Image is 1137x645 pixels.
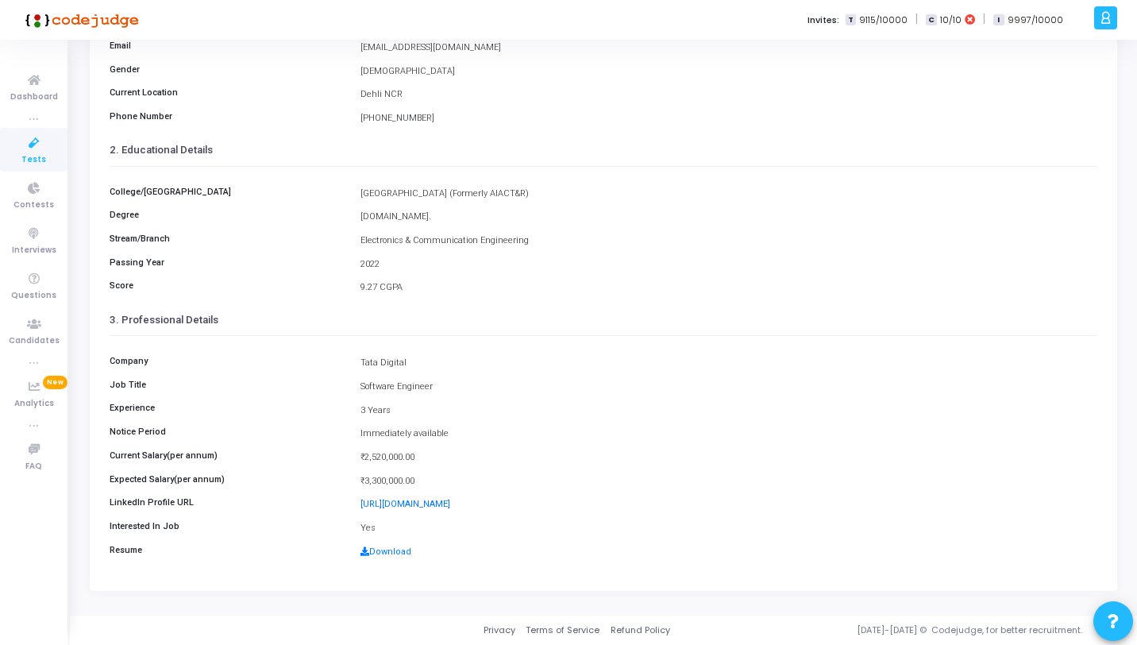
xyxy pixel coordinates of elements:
[353,357,1105,370] div: Tata Digital
[102,450,353,461] h6: Current Salary(per annum)
[484,624,515,637] a: Privacy
[14,397,54,411] span: Analytics
[353,210,1105,224] div: [DOMAIN_NAME].
[1008,14,1063,27] span: 9997/10000
[102,545,353,555] h6: Resume
[9,334,60,348] span: Candidates
[670,624,1117,637] div: [DATE]-[DATE] © Codejudge, for better recruitment.
[353,281,1105,295] div: 9.27 CGPA
[353,234,1105,248] div: Electronics & Communication Engineering
[353,427,1105,441] div: Immediately available
[353,451,1105,465] div: ₹2,520,000.00
[43,376,67,389] span: New
[20,4,139,36] img: logo
[983,11,985,28] span: |
[353,404,1105,418] div: 3 Years
[353,41,1105,55] div: [EMAIL_ADDRESS][DOMAIN_NAME]
[940,14,962,27] span: 10/10
[353,258,1105,272] div: 2022
[11,289,56,303] span: Questions
[859,14,908,27] span: 9115/10000
[25,460,42,473] span: FAQ
[102,87,353,98] h6: Current Location
[12,244,56,257] span: Interviews
[102,187,353,197] h6: College/[GEOGRAPHIC_DATA]
[360,499,450,509] a: [URL][DOMAIN_NAME]
[102,280,353,291] h6: Score
[353,112,1105,126] div: [PHONE_NUMBER]
[993,14,1004,26] span: I
[926,14,936,26] span: C
[102,427,353,437] h6: Notice Period
[353,522,1105,535] div: Yes
[353,65,1105,79] div: [DEMOGRAPHIC_DATA]
[102,257,353,268] h6: Passing Year
[10,91,58,104] span: Dashboard
[353,475,1105,489] div: ₹3,300,000.00
[353,380,1105,394] div: Software Engineer
[807,14,839,27] label: Invites:
[915,11,918,28] span: |
[611,624,670,637] a: Refund Policy
[102,210,353,220] h6: Degree
[102,41,353,51] h6: Email
[102,234,353,244] h6: Stream/Branch
[846,14,856,26] span: T
[353,187,1105,201] div: [GEOGRAPHIC_DATA] (Formerly AIACT&R)
[102,64,353,75] h6: Gender
[13,199,54,212] span: Contests
[526,624,599,637] a: Terms of Service
[21,153,46,167] span: Tests
[102,521,353,531] h6: Interested In Job
[353,88,1105,102] div: Dehli NCR
[110,314,1097,326] h3: 3. Professional Details
[102,380,353,390] h6: Job Title
[102,356,353,366] h6: Company
[102,111,353,122] h6: Phone Number
[110,144,1097,156] h3: 2. Educational Details
[360,547,411,557] a: Download
[102,497,353,508] h6: LinkedIn Profile URL
[102,403,353,413] h6: Experience
[102,474,353,485] h6: Expected Salary(per annum)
